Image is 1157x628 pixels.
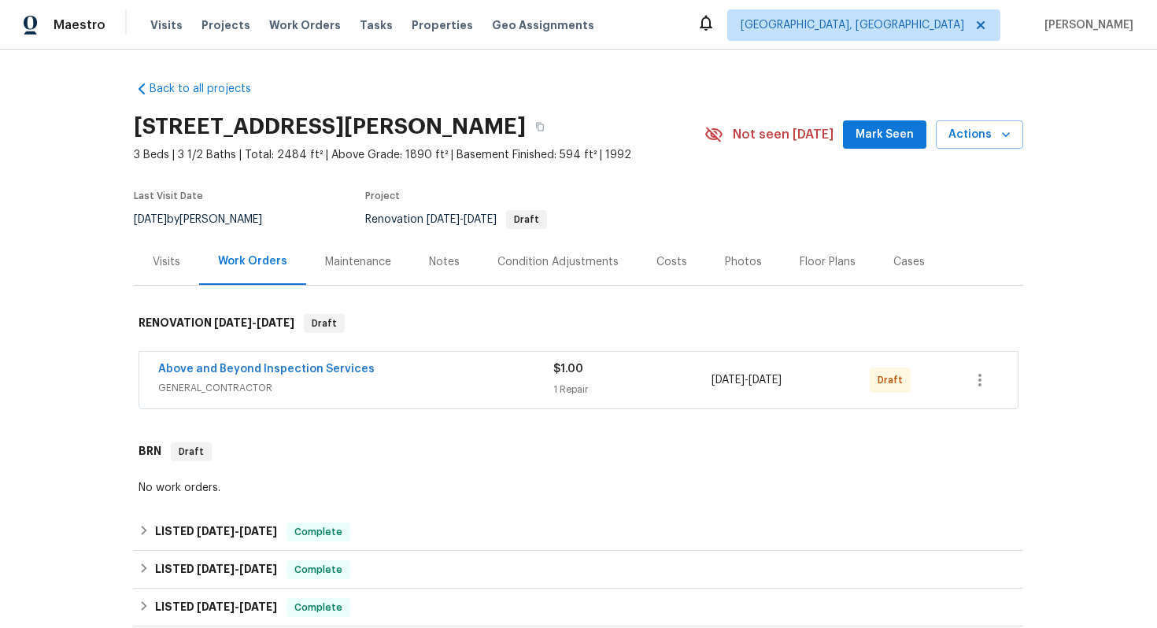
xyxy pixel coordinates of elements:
span: Complete [288,600,349,615]
span: - [197,526,277,537]
div: Condition Adjustments [497,254,619,270]
div: RENOVATION [DATE]-[DATE]Draft [134,298,1023,349]
span: Renovation [365,214,547,225]
span: [DATE] [464,214,497,225]
span: Properties [412,17,473,33]
h6: BRN [139,442,161,461]
span: Visits [150,17,183,33]
div: BRN Draft [134,427,1023,477]
div: by [PERSON_NAME] [134,210,281,229]
div: No work orders. [139,480,1018,496]
span: [GEOGRAPHIC_DATA], [GEOGRAPHIC_DATA] [741,17,964,33]
span: - [712,372,782,388]
span: Geo Assignments [492,17,594,33]
span: Last Visit Date [134,191,203,201]
span: Tasks [360,20,393,31]
span: Draft [305,316,343,331]
div: Costs [656,254,687,270]
span: [DATE] [749,375,782,386]
a: Above and Beyond Inspection Services [158,364,375,375]
span: [DATE] [239,526,277,537]
span: - [427,214,497,225]
div: LISTED [DATE]-[DATE]Complete [134,513,1023,551]
span: [DATE] [427,214,460,225]
h6: LISTED [155,598,277,617]
button: Copy Address [526,113,554,141]
span: [DATE] [197,526,235,537]
div: Visits [153,254,180,270]
span: [PERSON_NAME] [1038,17,1133,33]
div: Photos [725,254,762,270]
span: - [197,601,277,612]
div: Floor Plans [800,254,856,270]
button: Mark Seen [843,120,926,150]
button: Actions [936,120,1023,150]
div: Work Orders [218,253,287,269]
span: [DATE] [197,563,235,574]
div: LISTED [DATE]-[DATE]Complete [134,551,1023,589]
span: Maestro [54,17,105,33]
span: - [197,563,277,574]
div: Maintenance [325,254,391,270]
h2: [STREET_ADDRESS][PERSON_NAME] [134,119,526,135]
span: [DATE] [257,317,294,328]
span: $1.00 [553,364,583,375]
span: Work Orders [269,17,341,33]
span: Draft [172,444,210,460]
div: 1 Repair [553,382,712,397]
span: [DATE] [239,563,277,574]
span: Not seen [DATE] [733,127,834,142]
h6: LISTED [155,523,277,541]
span: Mark Seen [856,125,914,145]
span: [DATE] [214,317,252,328]
span: Draft [878,372,909,388]
div: Notes [429,254,460,270]
span: [DATE] [134,214,167,225]
span: [DATE] [197,601,235,612]
span: [DATE] [239,601,277,612]
h6: RENOVATION [139,314,294,333]
span: - [214,317,294,328]
a: Back to all projects [134,81,285,97]
div: Cases [893,254,925,270]
div: LISTED [DATE]-[DATE]Complete [134,589,1023,626]
span: [DATE] [712,375,745,386]
span: 3 Beds | 3 1/2 Baths | Total: 2484 ft² | Above Grade: 1890 ft² | Basement Finished: 594 ft² | 1992 [134,147,704,163]
h6: LISTED [155,560,277,579]
span: Draft [508,215,545,224]
span: Project [365,191,400,201]
span: Complete [288,562,349,578]
span: GENERAL_CONTRACTOR [158,380,553,396]
span: Complete [288,524,349,540]
span: Actions [948,125,1011,145]
span: Projects [201,17,250,33]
